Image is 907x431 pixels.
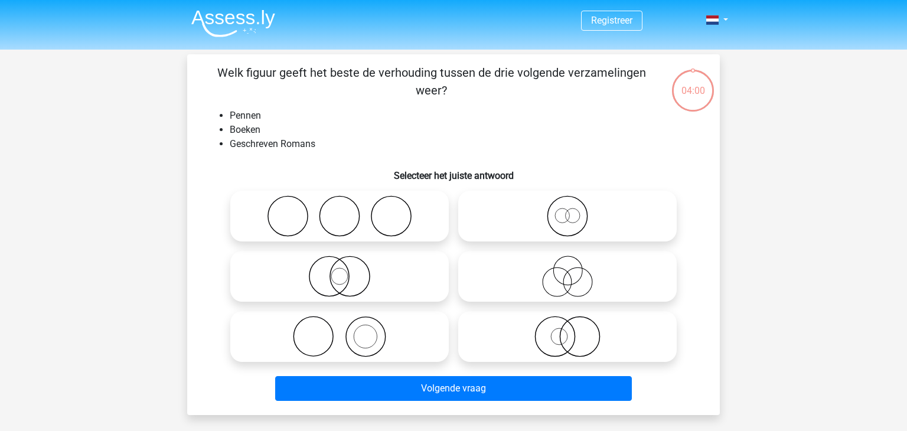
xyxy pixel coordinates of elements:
[206,64,657,99] p: Welk figuur geeft het beste de verhouding tussen de drie volgende verzamelingen weer?
[671,68,715,98] div: 04:00
[206,161,701,181] h6: Selecteer het juiste antwoord
[230,123,701,137] li: Boeken
[191,9,275,37] img: Assessly
[591,15,632,26] a: Registreer
[230,137,701,151] li: Geschreven Romans
[230,109,701,123] li: Pennen
[275,376,632,401] button: Volgende vraag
